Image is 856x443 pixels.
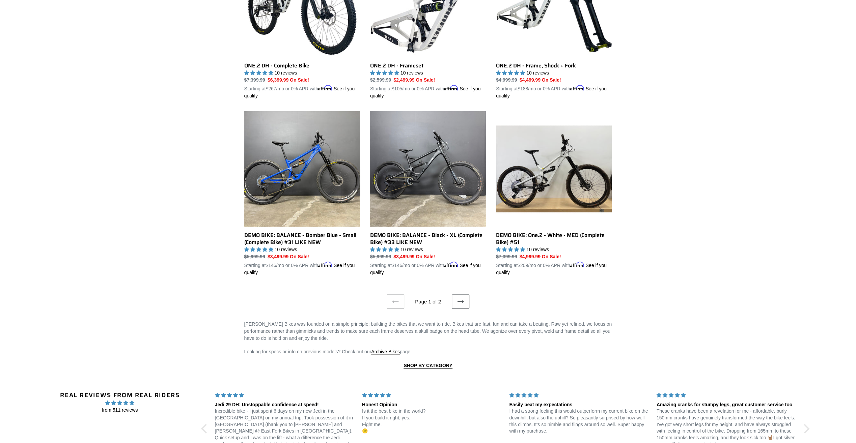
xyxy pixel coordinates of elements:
div: Jedi 29 DH: Unstoppable confidence at speed! [215,401,354,408]
p: I had a strong feeling this would outperform my current bike on the downhill, but also the uphill... [509,408,648,434]
span: Looking for specs or info on previous models? Check out our page. [244,349,412,355]
p: Is it the best bike in the world? If you build it right, yes. Fight me. 😉 [362,408,501,434]
div: Honest Opinion [362,401,501,408]
div: 5 stars [657,391,796,398]
p: [PERSON_NAME] Bikes was founded on a simple principle: building the bikes that we want to ride. B... [244,320,612,342]
a: SHOP BY CATEGORY [404,362,452,368]
div: 5 stars [362,391,501,398]
div: 5 stars [509,391,648,398]
div: Amazing cranks for stumpy legs, great customer service too [657,401,796,408]
span: 4.96 stars [43,399,197,406]
div: Easily beat my expectations [509,401,648,408]
div: 5 stars [215,391,354,398]
li: Page 1 of 2 [406,298,450,305]
strong: SHOP BY CATEGORY [404,362,452,368]
a: Archive Bikes [371,349,400,355]
span: from 511 reviews [43,406,197,413]
h2: Real Reviews from Real Riders [43,391,197,399]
